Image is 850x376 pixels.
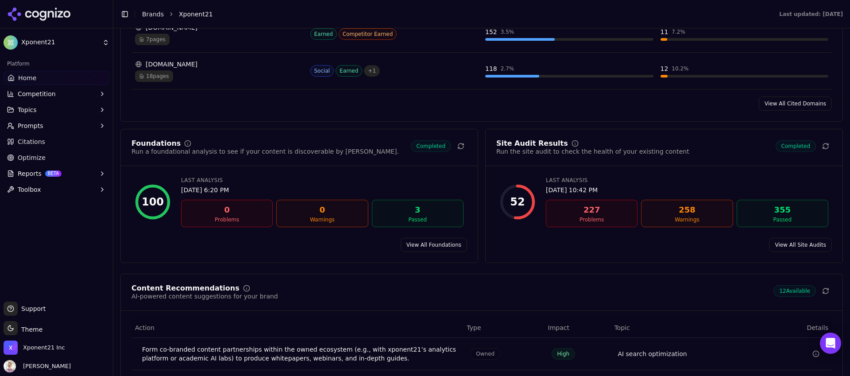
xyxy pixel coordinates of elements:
[4,167,109,181] button: ReportsBETA
[4,341,65,355] button: Open organization switcher
[618,349,687,358] a: AI search optimization
[661,64,668,73] div: 12
[510,195,525,209] div: 52
[142,10,761,19] nav: breadcrumb
[18,74,36,82] span: Home
[142,345,456,363] div: Form co-branded content partnerships within the owned ecosystem (e.g., with xponent21’s analytics...
[18,153,46,162] span: Optimize
[4,341,18,355] img: Xponent21 Inc
[411,140,451,152] span: Completed
[135,323,155,332] span: Action
[645,216,729,223] div: Warnings
[19,362,71,370] span: [PERSON_NAME]
[4,151,109,165] a: Optimize
[4,71,109,85] a: Home
[131,140,181,147] div: Foundations
[18,185,41,194] span: Toolbox
[18,169,42,178] span: Reports
[135,34,170,45] span: 7 pages
[310,65,334,77] span: Social
[18,121,43,130] span: Prompts
[485,64,497,73] div: 118
[179,10,213,19] span: Xponent21
[501,65,514,72] div: 2.7 %
[661,27,668,36] div: 11
[181,177,464,184] div: Last Analysis
[336,65,362,77] span: Earned
[280,216,364,223] div: Warnings
[741,204,824,216] div: 355
[759,97,832,111] a: View All Cited Domains
[23,344,65,352] span: Xponent21 Inc
[376,204,460,216] div: 3
[545,318,611,338] th: Impact
[45,171,62,177] span: BETA
[501,28,514,35] div: 3.5 %
[610,318,773,338] th: Topic
[131,318,463,338] th: Action
[769,238,832,252] a: View All Site Audits
[18,89,56,98] span: Competition
[310,28,337,40] span: Earned
[142,11,164,18] a: Brands
[741,216,824,223] div: Passed
[131,147,399,156] div: Run a foundational analysis to see if your content is discoverable by [PERSON_NAME].
[546,186,828,194] div: [DATE] 10:42 PM
[485,27,497,36] div: 152
[185,204,269,216] div: 0
[777,323,828,332] span: Details
[496,147,689,156] div: Run the site audit to check the health of your existing content
[4,119,109,133] button: Prompts
[4,360,71,372] button: Open user button
[4,57,109,71] div: Platform
[339,28,397,40] span: Competitor Earned
[467,323,481,332] span: Type
[364,65,380,77] span: + 1
[401,238,467,252] a: View All Foundations
[131,285,240,292] div: Content Recommendations
[4,182,109,197] button: Toolbox
[463,318,544,338] th: Type
[4,87,109,101] button: Competition
[773,318,832,338] th: Details
[18,304,46,313] span: Support
[142,195,164,209] div: 100
[131,292,278,301] div: AI-powered content suggestions for your brand
[779,11,843,18] div: Last updated: [DATE]
[550,204,634,216] div: 227
[280,204,364,216] div: 0
[21,39,99,47] span: Xponent21
[645,204,729,216] div: 258
[4,360,16,372] img: Kiryako Sharikas
[470,348,500,360] span: Owned
[376,216,460,223] div: Passed
[546,177,828,184] div: Last Analysis
[552,348,576,360] span: High
[18,326,42,333] span: Theme
[614,323,630,332] span: Topic
[776,140,816,152] span: Completed
[773,285,816,297] span: 12 Available
[672,65,688,72] div: 10.2 %
[181,186,464,194] div: [DATE] 6:20 PM
[18,105,37,114] span: Topics
[550,216,634,223] div: Problems
[135,70,173,82] span: 18 pages
[4,103,109,117] button: Topics
[18,137,45,146] span: Citations
[672,28,685,35] div: 7.2 %
[4,35,18,50] img: Xponent21
[548,323,569,332] span: Impact
[135,60,303,69] div: [DOMAIN_NAME]
[820,333,841,354] div: Open Intercom Messenger
[4,135,109,149] a: Citations
[185,216,269,223] div: Problems
[496,140,568,147] div: Site Audit Results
